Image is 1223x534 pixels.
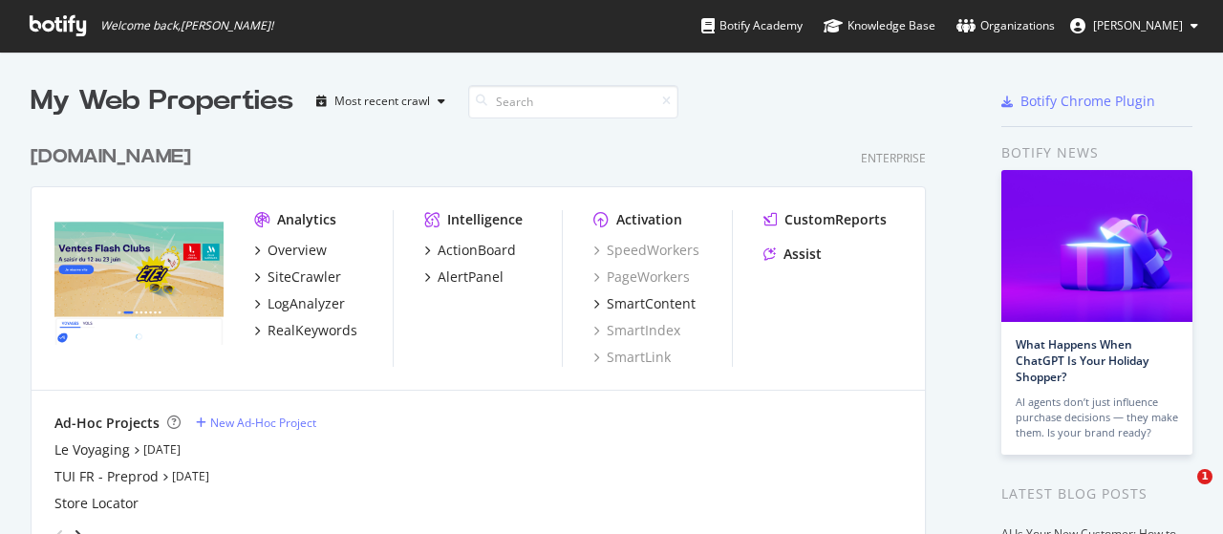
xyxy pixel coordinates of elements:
[54,210,224,346] img: tui.fr
[277,210,336,229] div: Analytics
[1001,92,1155,111] a: Botify Chrome Plugin
[424,267,504,287] a: AlertPanel
[1001,483,1192,504] div: Latest Blog Posts
[254,321,357,340] a: RealKeywords
[593,267,690,287] a: PageWorkers
[309,86,453,117] button: Most recent crawl
[210,415,316,431] div: New Ad-Hoc Project
[783,245,822,264] div: Assist
[54,414,160,433] div: Ad-Hoc Projects
[268,241,327,260] div: Overview
[593,348,671,367] a: SmartLink
[196,415,316,431] a: New Ad-Hoc Project
[1001,170,1192,322] img: What Happens When ChatGPT Is Your Holiday Shopper?
[763,245,822,264] a: Assist
[1016,395,1178,440] div: AI agents don’t just influence purchase decisions — they make them. Is your brand ready?
[268,321,357,340] div: RealKeywords
[254,267,341,287] a: SiteCrawler
[172,468,209,484] a: [DATE]
[31,143,191,171] div: [DOMAIN_NAME]
[54,467,159,486] a: TUI FR - Preprod
[268,294,345,313] div: LogAnalyzer
[616,210,682,229] div: Activation
[31,143,199,171] a: [DOMAIN_NAME]
[143,441,181,458] a: [DATE]
[593,294,696,313] a: SmartContent
[31,82,293,120] div: My Web Properties
[268,267,341,287] div: SiteCrawler
[784,210,887,229] div: CustomReports
[334,96,430,107] div: Most recent crawl
[593,321,680,340] a: SmartIndex
[1020,92,1155,111] div: Botify Chrome Plugin
[438,267,504,287] div: AlertPanel
[1001,142,1192,163] div: Botify news
[593,241,699,260] a: SpeedWorkers
[100,18,273,33] span: Welcome back, [PERSON_NAME] !
[54,440,130,459] a: Le Voyaging
[254,241,327,260] a: Overview
[607,294,696,313] div: SmartContent
[424,241,516,260] a: ActionBoard
[701,16,803,35] div: Botify Academy
[1158,469,1204,515] iframe: Intercom live chat
[824,16,935,35] div: Knowledge Base
[1197,469,1212,484] span: 1
[1093,17,1183,33] span: Marcel Köhler
[468,85,678,118] input: Search
[956,16,1055,35] div: Organizations
[447,210,523,229] div: Intelligence
[54,494,139,513] a: Store Locator
[763,210,887,229] a: CustomReports
[1055,11,1213,41] button: [PERSON_NAME]
[1016,336,1148,385] a: What Happens When ChatGPT Is Your Holiday Shopper?
[254,294,345,313] a: LogAnalyzer
[438,241,516,260] div: ActionBoard
[861,150,926,166] div: Enterprise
